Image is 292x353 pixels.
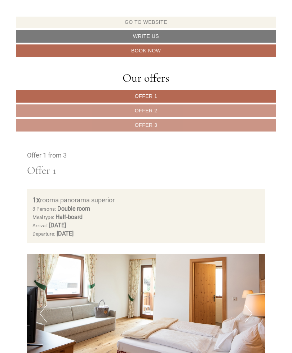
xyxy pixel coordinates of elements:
button: Next [245,305,252,323]
a: Go to website [16,17,276,28]
small: 3 Persons: [32,206,56,212]
span: Offer 1 from 3 [27,151,67,159]
b: Double room [57,205,90,212]
div: rooma panorama superior [32,195,260,205]
div: Offer 1 [27,163,56,178]
button: Previous [40,305,47,323]
span: Offer 2 [135,108,158,113]
b: Half-board [56,214,83,220]
b: [DATE] [57,230,74,237]
a: Write us [16,30,276,43]
div: Our offers [16,70,276,86]
span: Offer 3 [135,122,158,128]
span: Offer 1 [135,93,158,99]
small: Departure: [32,231,55,237]
small: Meal type: [32,214,54,220]
b: 1x [32,195,40,204]
b: [DATE] [49,222,66,229]
small: Arrival: [32,223,48,228]
a: Book now [16,44,276,57]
